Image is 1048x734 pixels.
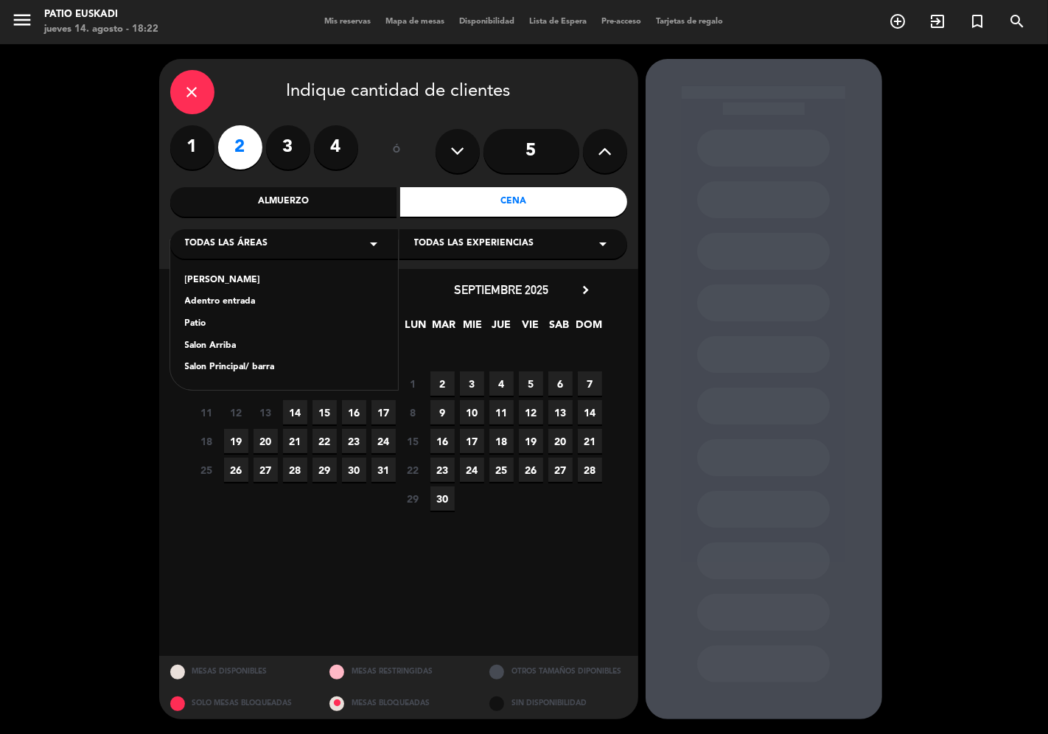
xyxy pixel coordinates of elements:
[11,9,33,36] button: menu
[379,18,453,26] span: Mapa de mesas
[576,316,600,340] span: DOM
[371,371,396,396] span: 10
[548,371,573,396] span: 6
[195,429,219,453] span: 18
[1008,13,1026,30] i: search
[195,458,219,482] span: 25
[400,187,627,217] div: Cena
[432,316,456,340] span: MAR
[44,22,158,37] div: jueves 14. agosto - 18:22
[312,371,337,396] span: 8
[195,400,219,424] span: 11
[523,18,595,26] span: Lista de Espera
[283,400,307,424] span: 14
[170,70,627,114] div: Indique cantidad de clientes
[283,429,307,453] span: 21
[548,429,573,453] span: 20
[185,339,383,354] div: Salon Arriba
[11,9,33,31] i: menu
[254,429,278,453] span: 20
[185,295,383,310] div: Adentro entrada
[185,237,268,251] span: Todas las áreas
[342,458,366,482] span: 30
[489,400,514,424] span: 11
[519,400,543,424] span: 12
[371,429,396,453] span: 24
[519,429,543,453] span: 19
[266,125,310,169] label: 3
[518,316,542,340] span: VIE
[430,458,455,482] span: 23
[430,400,455,424] span: 9
[185,273,383,288] div: [PERSON_NAME]
[460,429,484,453] span: 17
[185,317,383,332] div: Patio
[342,400,366,424] span: 16
[478,688,638,719] div: SIN DISPONIBILIDAD
[430,486,455,511] span: 30
[401,486,425,511] span: 29
[170,187,397,217] div: Almuerzo
[547,316,571,340] span: SAB
[195,371,219,396] span: 4
[461,316,485,340] span: MIE
[314,125,358,169] label: 4
[371,400,396,424] span: 17
[578,458,602,482] span: 28
[371,458,396,482] span: 31
[414,237,534,251] span: Todas las experiencias
[401,429,425,453] span: 15
[312,458,337,482] span: 29
[519,371,543,396] span: 5
[318,656,478,688] div: MESAS RESTRINGIDAS
[366,235,383,253] i: arrow_drop_down
[430,429,455,453] span: 16
[312,400,337,424] span: 15
[889,13,906,30] i: add_circle_outline
[224,429,248,453] span: 19
[312,429,337,453] span: 22
[218,125,262,169] label: 2
[453,18,523,26] span: Disponibilidad
[224,371,248,396] span: 5
[478,656,638,688] div: OTROS TAMAÑOS DIPONIBLES
[342,371,366,396] span: 9
[548,458,573,482] span: 27
[283,458,307,482] span: 28
[489,458,514,482] span: 25
[460,371,484,396] span: 3
[159,688,319,719] div: SOLO MESAS BLOQUEADAS
[578,429,602,453] span: 21
[373,125,421,177] div: ó
[318,688,478,719] div: MESAS BLOQUEADAS
[595,235,612,253] i: arrow_drop_down
[159,656,319,688] div: MESAS DISPONIBLES
[401,371,425,396] span: 1
[254,400,278,424] span: 13
[430,371,455,396] span: 2
[283,371,307,396] span: 7
[455,282,549,297] span: septiembre 2025
[403,316,427,340] span: LUN
[170,125,214,169] label: 1
[318,18,379,26] span: Mis reservas
[579,282,594,298] i: chevron_right
[185,360,383,375] div: Salon Principal/ barra
[548,400,573,424] span: 13
[929,13,946,30] i: exit_to_app
[578,371,602,396] span: 7
[460,400,484,424] span: 10
[489,429,514,453] span: 18
[519,458,543,482] span: 26
[254,458,278,482] span: 27
[595,18,649,26] span: Pre-acceso
[649,18,731,26] span: Tarjetas de regalo
[460,458,484,482] span: 24
[224,400,248,424] span: 12
[489,316,514,340] span: JUE
[342,429,366,453] span: 23
[578,400,602,424] span: 14
[401,400,425,424] span: 8
[254,371,278,396] span: 6
[44,7,158,22] div: Patio Euskadi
